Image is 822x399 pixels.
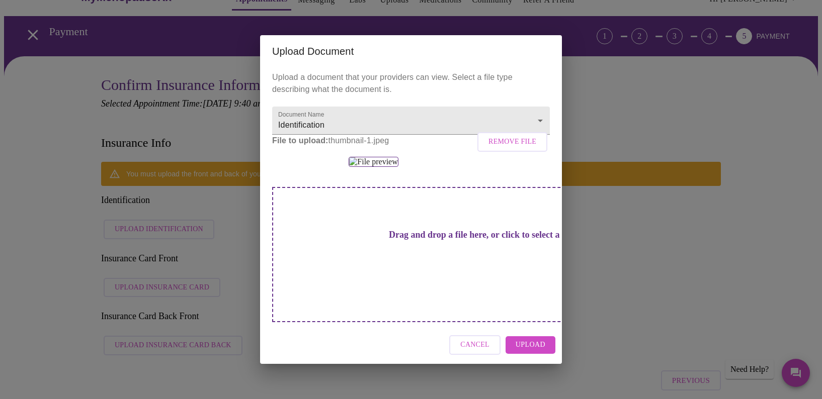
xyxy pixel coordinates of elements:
div: Identification [272,107,550,135]
span: Remove File [488,136,536,148]
p: Upload a document that your providers can view. Select a file type describing what the document is. [272,71,550,95]
span: Upload [516,339,545,351]
h3: Drag and drop a file here, or click to select a file [343,230,620,240]
strong: File to upload: [272,136,328,145]
button: Upload [506,336,555,354]
span: Cancel [460,339,489,351]
img: File preview [349,157,398,167]
button: Remove File [477,132,547,152]
button: Cancel [449,335,501,355]
h2: Upload Document [272,43,550,59]
p: thumbnail-1.jpeg [272,135,550,147]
